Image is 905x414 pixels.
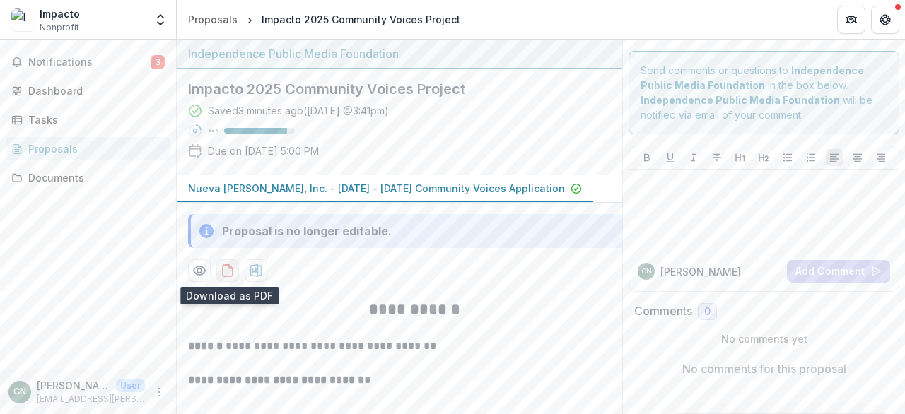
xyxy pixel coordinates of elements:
[6,79,170,102] a: Dashboard
[188,12,238,27] div: Proposals
[6,137,170,160] a: Proposals
[40,21,79,34] span: Nonprofit
[222,223,392,239] div: Proposal is no longer editable.
[634,331,894,346] p: No comments yet
[6,51,170,73] button: Notifications3
[262,12,460,27] div: Impacto 2025 Community Voices Project
[116,379,145,392] p: User
[849,149,866,166] button: Align Center
[11,8,34,31] img: Impacto
[151,55,165,69] span: 3
[188,45,611,62] div: Independence Public Media Foundation
[660,264,741,279] p: [PERSON_NAME]
[245,259,267,282] button: download-proposal
[826,149,843,166] button: Align Left
[641,94,840,106] strong: Independence Public Media Foundation
[13,387,26,396] div: Christine Nieves
[787,260,890,283] button: Add Comment
[638,149,655,166] button: Bold
[755,149,772,166] button: Heading 2
[216,259,239,282] button: download-proposal
[6,166,170,189] a: Documents
[779,149,796,166] button: Bullet List
[28,83,159,98] div: Dashboard
[188,181,565,196] p: Nueva [PERSON_NAME], Inc. - [DATE] - [DATE] Community Voices Application
[634,304,692,318] h2: Comments
[37,393,145,406] p: [EMAIL_ADDRESS][PERSON_NAME][DOMAIN_NAME]
[182,9,243,30] a: Proposals
[208,143,319,158] p: Due on [DATE] 5:00 PM
[151,384,168,401] button: More
[182,9,466,30] nav: breadcrumb
[188,81,588,97] h2: Impacto 2025 Community Voices Project
[28,112,159,127] div: Tasks
[704,306,711,318] span: 0
[872,149,889,166] button: Align Right
[662,149,679,166] button: Underline
[641,268,652,275] div: Christine Nieves
[37,378,110,393] p: [PERSON_NAME]
[208,103,389,118] div: Saved 3 minutes ago ( [DATE] @ 3:41pm )
[708,149,725,166] button: Strike
[685,149,702,166] button: Italicize
[40,6,80,21] div: Impacto
[28,170,159,185] div: Documents
[208,126,218,136] p: 89 %
[682,360,846,377] p: No comments for this proposal
[28,57,151,69] span: Notifications
[629,51,899,134] div: Send comments or questions to in the box below. will be notified via email of your comment.
[802,149,819,166] button: Ordered List
[151,6,170,34] button: Open entity switcher
[28,141,159,156] div: Proposals
[837,6,865,34] button: Partners
[732,149,749,166] button: Heading 1
[6,108,170,131] a: Tasks
[871,6,899,34] button: Get Help
[188,259,211,282] button: Preview 4448fc93-52c9-42ba-b99f-7eccf4023104-0.pdf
